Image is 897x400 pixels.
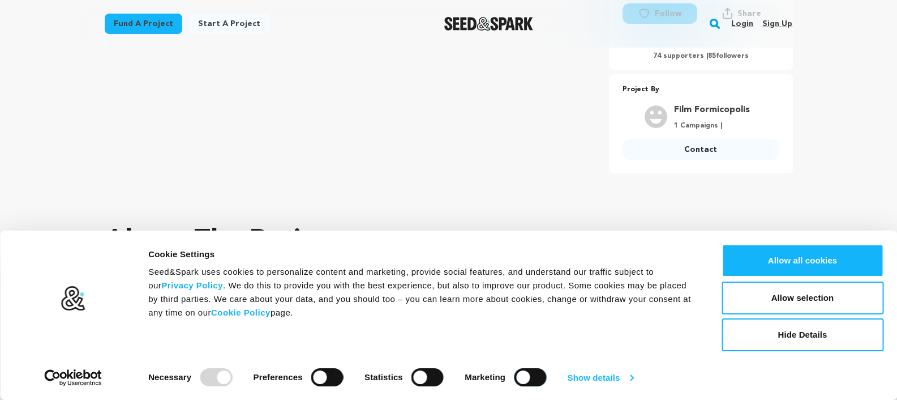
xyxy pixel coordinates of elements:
a: Seed&Spark Homepage [444,17,533,31]
img: Seed&Spark Logo Dark Mode [444,17,533,31]
span: 85 [708,53,716,59]
h1: About The Project [105,228,340,255]
div: Seed&Spark uses cookies to personalize content and marketing, provide social features, and unders... [148,265,696,320]
p: 1 Campaigns | [674,121,750,130]
a: Show details [568,369,633,386]
a: Privacy Policy [161,280,223,290]
p: 74 supporters | followers [623,52,779,61]
button: Allow selection [722,282,883,314]
a: Goto Film Formicopolis profile [674,103,750,117]
strong: Necessary [148,372,191,382]
strong: Preferences [254,372,303,382]
div: Cookie Settings [148,248,696,261]
strong: Statistics [364,372,403,382]
p: Project By [623,83,779,96]
a: Cookie Policy [211,308,271,317]
a: Start a project [189,14,269,34]
button: Allow all cookies [722,244,883,277]
img: logo [61,286,86,312]
strong: Marketing [465,372,505,382]
a: Fund a project [105,14,182,34]
button: Hide Details [722,318,883,351]
img: user.png [645,105,667,128]
a: Sign up [762,15,792,33]
a: Login [731,15,753,33]
a: Usercentrics Cookiebot - opens in a new window [24,369,123,386]
a: Contact [623,139,779,160]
